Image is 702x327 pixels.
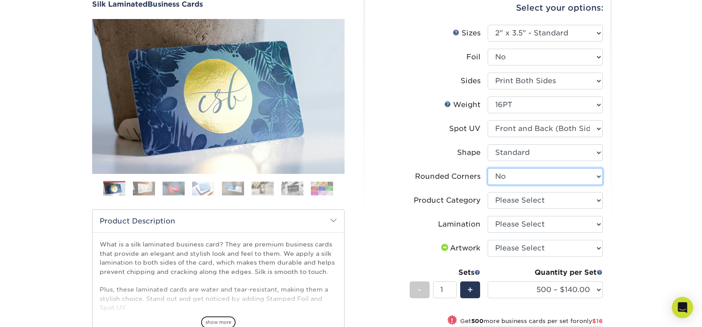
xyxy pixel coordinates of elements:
[252,181,274,195] img: Business Cards 06
[672,297,693,318] div: Open Intercom Messenger
[457,147,481,158] div: Shape
[311,181,333,195] img: Business Cards 08
[222,181,244,195] img: Business Cards 05
[460,318,603,327] small: Get more business cards per set for
[133,181,155,195] img: Business Cards 02
[418,283,422,296] span: -
[410,267,481,278] div: Sets
[451,316,453,325] span: !
[415,171,481,182] div: Rounded Corners
[281,181,303,195] img: Business Cards 07
[93,210,344,232] h2: Product Description
[461,76,481,86] div: Sides
[592,318,603,324] span: $16
[488,267,603,278] div: Quantity per Set
[439,243,481,254] div: Artwork
[471,318,484,324] strong: 500
[453,28,481,38] div: Sizes
[438,219,481,230] div: Lamination
[467,283,473,296] span: +
[444,100,481,110] div: Weight
[163,181,185,195] img: Business Cards 03
[449,123,481,134] div: Spot UV
[414,195,481,206] div: Product Category
[466,52,481,62] div: Foil
[579,318,603,324] span: only
[103,178,125,200] img: Business Cards 01
[192,181,214,195] img: Business Cards 04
